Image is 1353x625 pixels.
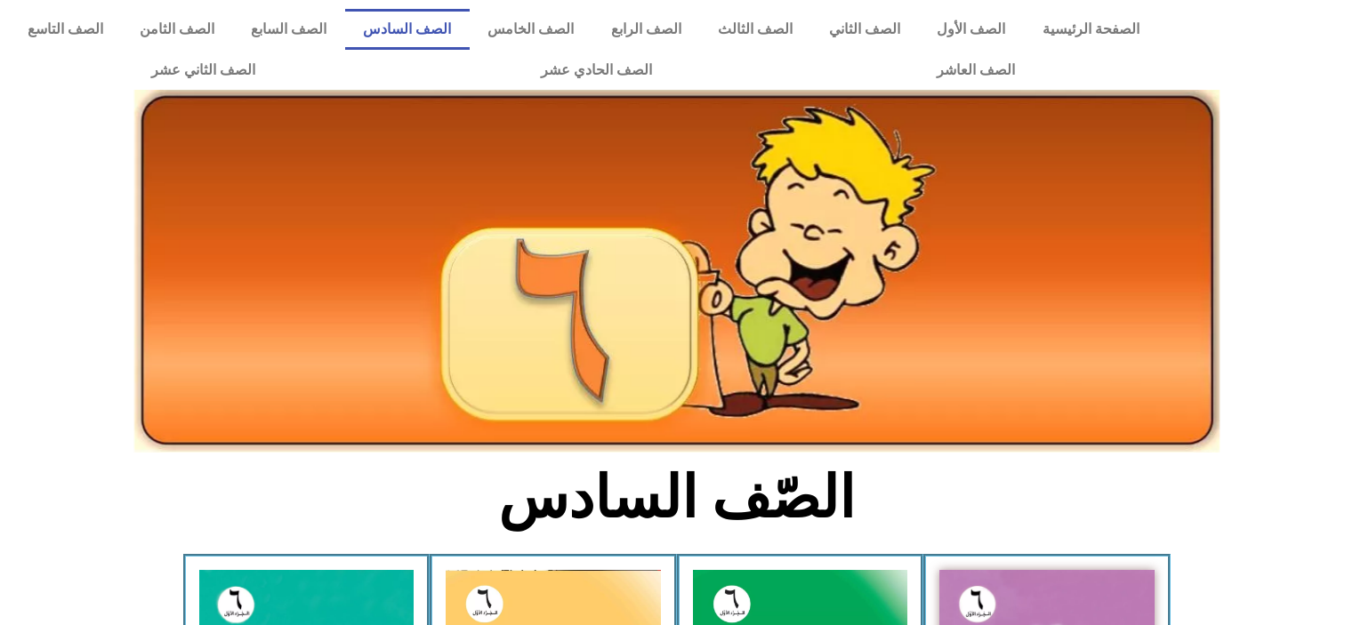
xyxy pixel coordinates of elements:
[794,50,1157,91] a: الصف العاشر
[345,9,470,50] a: الصف السادس
[121,9,232,50] a: الصف الثامن
[1024,9,1157,50] a: الصفحة الرئيسية
[699,9,810,50] a: الصف الثالث
[810,9,918,50] a: الصف الثاني
[9,9,121,50] a: الصف التاسع
[919,9,1024,50] a: الصف الأول
[592,9,699,50] a: الصف الرابع
[232,9,344,50] a: الصف السابع
[9,50,398,91] a: الصف الثاني عشر
[470,9,592,50] a: الصف الخامس
[383,463,970,533] h2: الصّف السادس
[398,50,793,91] a: الصف الحادي عشر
